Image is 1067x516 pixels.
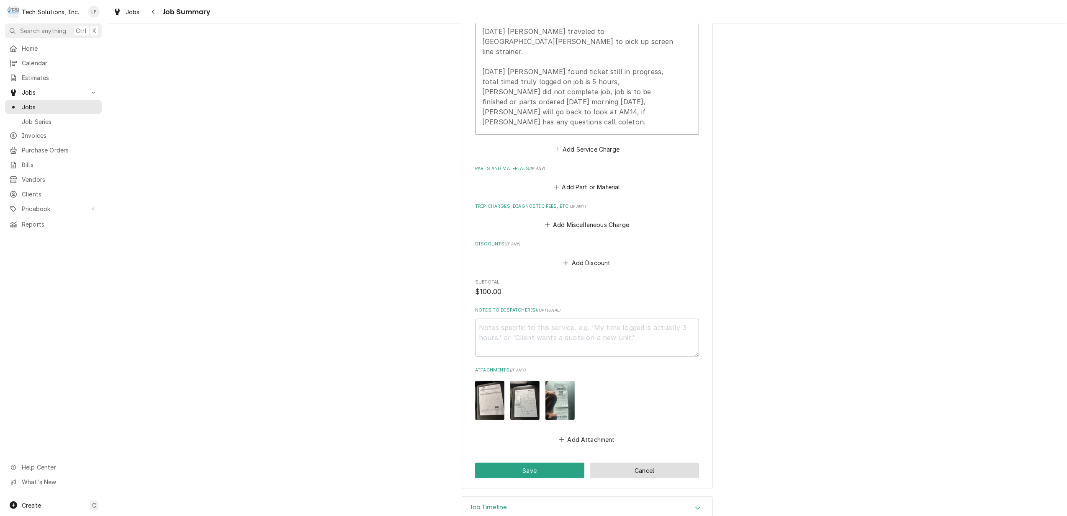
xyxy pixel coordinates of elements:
a: Vendors [5,173,102,186]
button: Add Attachment [558,433,617,445]
a: Job Series [5,115,102,129]
a: Clients [5,187,102,201]
div: Tech Solutions, Inc. [22,8,79,16]
span: ( if any ) [570,204,586,209]
a: Purchase Orders [5,143,102,157]
button: Add Service Charge [553,143,621,155]
span: ( if any ) [510,368,526,372]
span: Ctrl [76,26,87,35]
label: Attachments [475,367,699,374]
a: Go to What's New [5,475,102,489]
div: Discounts [475,241,699,268]
span: What's New [22,477,97,486]
a: Jobs [5,100,102,114]
button: Save [475,463,584,478]
button: Cancel [590,463,699,478]
button: Search anythingCtrlK [5,23,102,38]
label: Discounts [475,241,699,248]
span: K [93,26,96,35]
div: Lisa Paschal's Avatar [88,6,100,18]
span: Jobs [22,103,98,111]
span: Vendors [22,175,98,184]
img: PJfWuCGTQGsTxtpEW9RI [475,381,504,420]
a: Home [5,41,102,55]
div: Tech Solutions, Inc.'s Avatar [8,6,19,18]
span: Create [22,502,41,509]
label: Parts and Materials [475,165,699,172]
div: Subtotal [475,279,699,297]
a: Estimates [5,71,102,85]
span: Help Center [22,463,97,472]
button: Add Part or Material [553,181,622,193]
div: Trip Charges, Diagnostic Fees, etc. [475,203,699,231]
span: Purchase Orders [22,146,98,155]
span: ( if any ) [504,242,520,246]
button: Add Discount [562,257,612,268]
div: T [8,6,19,18]
span: Jobs [126,8,140,16]
img: ZJq2s3EBTj2B8cWbxwTq [545,381,575,420]
span: C [92,501,96,510]
button: Navigate back [147,5,160,18]
span: Subtotal [475,279,699,286]
span: Jobs [22,88,85,97]
span: Job Series [22,117,98,126]
a: Go to Help Center [5,460,102,474]
div: Button Group [475,463,699,478]
span: Bills [22,160,98,169]
a: Jobs [110,5,143,19]
span: Home [22,44,98,53]
div: Button Group Row [475,463,699,478]
img: 8fu57N9wQ6Wz1M0llQvw [510,381,540,420]
label: Trip Charges, Diagnostic Fees, etc. [475,203,699,210]
span: Calendar [22,59,98,67]
button: Add Miscellaneous Charge [543,219,630,231]
div: Attachments [475,367,699,445]
a: Calendar [5,56,102,70]
span: ( if any ) [529,166,545,171]
div: Notes to Dispatcher(s) [475,307,699,356]
div: Parts and Materials [475,165,699,193]
span: $100.00 [475,288,501,296]
span: Pricebook [22,204,85,213]
a: Go to Pricebook [5,202,102,216]
a: Bills [5,158,102,172]
a: Reports [5,217,102,231]
span: Estimates [22,73,98,82]
h3: Job Timeline [471,503,507,511]
span: Subtotal [475,287,699,297]
a: Go to Jobs [5,85,102,99]
span: Search anything [20,26,66,35]
div: LP [88,6,100,18]
label: Notes to Dispatcher(s) [475,307,699,314]
span: Reports [22,220,98,229]
span: Job Summary [160,6,211,18]
a: Invoices [5,129,102,142]
span: ( optional ) [537,308,561,312]
span: Invoices [22,131,98,140]
span: Clients [22,190,98,199]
